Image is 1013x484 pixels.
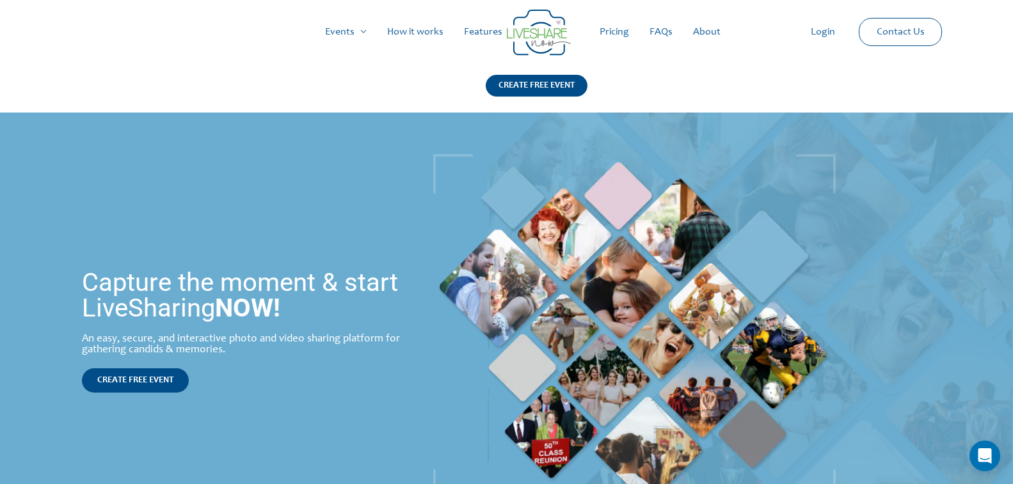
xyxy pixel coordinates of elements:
a: CREATE FREE EVENT [486,75,587,113]
a: Events [315,12,377,52]
span: CREATE FREE EVENT [97,376,173,385]
a: Features [454,12,513,52]
a: Login [801,12,845,52]
div: CREATE FREE EVENT [486,75,587,97]
a: About [683,12,731,52]
a: CREATE FREE EVENT [82,368,189,393]
nav: Site Navigation [22,12,991,52]
img: Group 14 | Live Photo Slideshow for Events | Create Free Events Album for Any Occasion [507,10,571,56]
strong: NOW! [215,293,280,323]
a: FAQs [639,12,683,52]
a: Contact Us [866,19,935,45]
div: Open Intercom Messenger [969,441,1000,471]
h1: Capture the moment & start LiveSharing [82,270,403,321]
a: Pricing [589,12,639,52]
a: How it works [377,12,454,52]
div: An easy, secure, and interactive photo and video sharing platform for gathering candids & memories. [82,334,403,355]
